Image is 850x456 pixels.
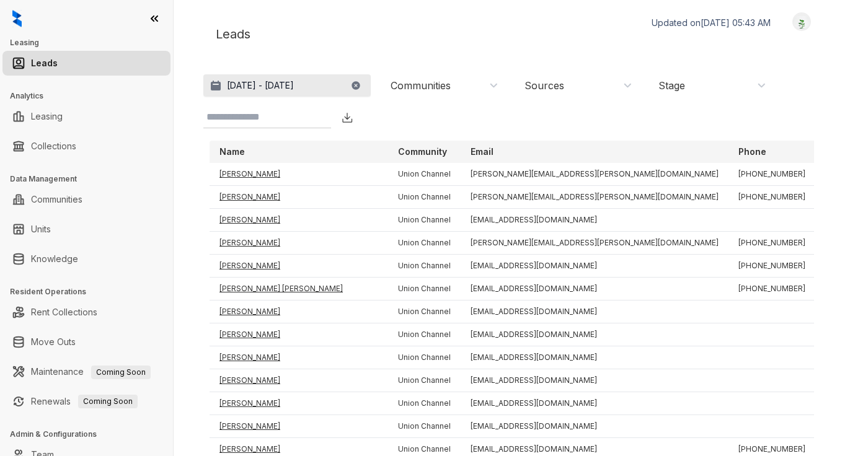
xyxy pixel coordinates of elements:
td: [EMAIL_ADDRESS][DOMAIN_NAME] [461,392,728,415]
p: Phone [738,146,766,158]
a: Leads [31,51,58,76]
li: Leads [2,51,170,76]
img: UserAvatar [793,15,810,28]
li: Knowledge [2,247,170,271]
a: Units [31,217,51,242]
td: [PHONE_NUMBER] [728,163,815,186]
a: Move Outs [31,330,76,354]
td: [EMAIL_ADDRESS][DOMAIN_NAME] [461,300,728,323]
a: RenewalsComing Soon [31,389,138,414]
p: [DATE] - [DATE] [227,79,294,92]
td: [EMAIL_ADDRESS][DOMAIN_NAME] [461,209,728,232]
div: Leads [203,12,820,56]
h3: Analytics [10,90,173,102]
h3: Resident Operations [10,286,173,297]
td: Union Channel [388,323,461,346]
td: [PERSON_NAME] [210,255,388,278]
td: [PERSON_NAME][EMAIL_ADDRESS][PERSON_NAME][DOMAIN_NAME] [461,186,728,209]
div: Communities [391,79,451,92]
div: Stage [658,79,685,92]
td: [PERSON_NAME] [210,300,388,323]
td: [PERSON_NAME] [210,415,388,438]
td: [PERSON_NAME][EMAIL_ADDRESS][PERSON_NAME][DOMAIN_NAME] [461,163,728,186]
span: Coming Soon [91,366,151,379]
p: Updated on [DATE] 05:43 AM [652,17,771,29]
a: Knowledge [31,247,78,271]
button: [DATE] - [DATE] [203,74,371,97]
h3: Data Management [10,173,173,185]
td: Union Channel [388,163,461,186]
td: Union Channel [388,209,461,232]
li: Collections [2,134,170,159]
a: Collections [31,134,76,159]
td: Union Channel [388,278,461,300]
li: Leasing [2,104,170,129]
li: Renewals [2,389,170,414]
td: Union Channel [388,186,461,209]
a: Communities [31,187,82,212]
td: [PERSON_NAME] [210,323,388,346]
td: [EMAIL_ADDRESS][DOMAIN_NAME] [461,255,728,278]
div: Sources [525,79,564,92]
li: Units [2,217,170,242]
li: Rent Collections [2,300,170,325]
td: [PERSON_NAME] [210,392,388,415]
td: [PHONE_NUMBER] [728,232,815,255]
td: [PERSON_NAME] [210,369,388,392]
td: Union Channel [388,300,461,323]
td: Union Channel [388,346,461,369]
li: Maintenance [2,359,170,384]
li: Move Outs [2,330,170,354]
td: Union Channel [388,232,461,255]
img: logo [12,10,22,27]
td: [EMAIL_ADDRESS][DOMAIN_NAME] [461,323,728,346]
a: Leasing [31,104,63,129]
p: Email [471,146,494,158]
td: [PHONE_NUMBER] [728,278,815,300]
span: Coming Soon [78,395,138,408]
img: SearchIcon [317,112,328,123]
a: Rent Collections [31,300,97,325]
h3: Leasing [10,37,173,48]
td: [PERSON_NAME] [210,186,388,209]
td: [EMAIL_ADDRESS][DOMAIN_NAME] [461,278,728,300]
td: [PERSON_NAME] [PERSON_NAME] [210,278,388,300]
h3: Admin & Configurations [10,429,173,440]
td: [PERSON_NAME][EMAIL_ADDRESS][PERSON_NAME][DOMAIN_NAME] [461,232,728,255]
td: Union Channel [388,255,461,278]
td: [PHONE_NUMBER] [728,255,815,278]
li: Communities [2,187,170,212]
td: Union Channel [388,415,461,438]
p: Name [219,146,245,158]
td: [PERSON_NAME] [210,232,388,255]
p: Community [398,146,447,158]
td: [EMAIL_ADDRESS][DOMAIN_NAME] [461,369,728,392]
td: [PERSON_NAME] [210,346,388,369]
td: Union Channel [388,369,461,392]
td: Union Channel [388,392,461,415]
td: [PERSON_NAME] [210,209,388,232]
td: [PERSON_NAME] [210,163,388,186]
td: [EMAIL_ADDRESS][DOMAIN_NAME] [461,346,728,369]
td: [EMAIL_ADDRESS][DOMAIN_NAME] [461,415,728,438]
td: [PHONE_NUMBER] [728,186,815,209]
img: Download [341,112,353,124]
